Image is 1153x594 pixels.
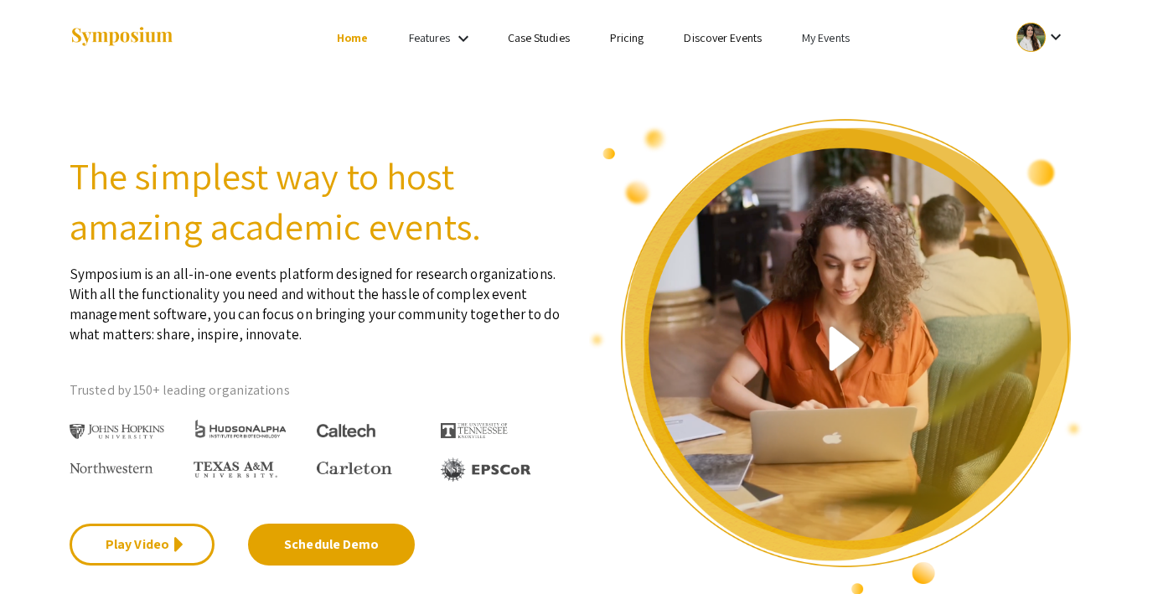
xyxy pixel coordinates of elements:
a: Schedule Demo [248,524,415,566]
mat-icon: Expand Features list [453,28,473,49]
img: Carleton [317,462,392,475]
a: Play Video [70,524,215,566]
img: Texas A&M University [194,462,277,478]
img: Northwestern [70,462,153,473]
img: The University of Tennessee [441,423,508,438]
p: Trusted by 150+ leading organizations [70,378,564,403]
a: My Events [802,30,850,45]
p: Symposium is an all-in-one events platform designed for research organizations. With all the func... [70,251,564,344]
img: EPSCOR [441,457,533,482]
mat-icon: Expand account dropdown [1046,27,1066,47]
h2: The simplest way to host amazing academic events. [70,151,564,251]
a: Discover Events [684,30,762,45]
button: Expand account dropdown [999,18,1083,56]
a: Features [409,30,451,45]
img: HudsonAlpha [194,419,288,438]
img: Caltech [317,424,375,438]
a: Pricing [610,30,644,45]
a: Case Studies [508,30,570,45]
a: Home [337,30,368,45]
img: Symposium by ForagerOne [70,26,174,49]
img: Johns Hopkins University [70,424,164,440]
